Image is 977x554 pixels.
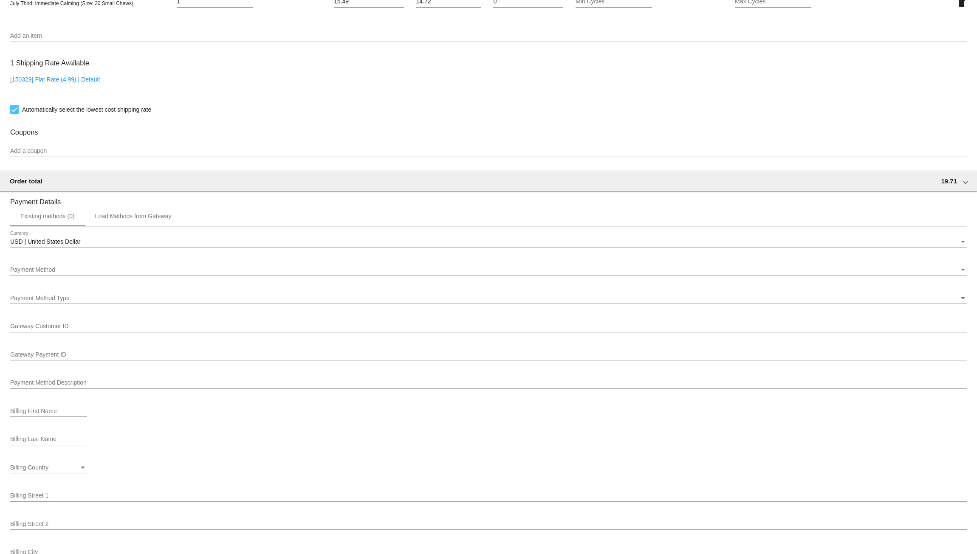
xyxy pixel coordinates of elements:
span: Order total [10,177,42,185]
input: Billing Street 1 [10,492,967,499]
input: Billing Last Name [10,436,87,443]
a: [150329] Flat Rate (4.99) | Default [10,76,100,83]
input: Gateway Payment ID [10,352,967,358]
mat-select: Payment Method Type [10,295,967,302]
h3: Payment Details [10,191,967,206]
span: Payment Method Type [10,295,70,301]
mat-select: Billing Country [10,464,87,471]
div: Load Methods from Gateway [95,213,172,219]
input: Billing First Name [10,408,87,415]
div: Existing methods (0) [20,213,75,219]
span: Payment Method [10,266,55,273]
input: Gateway Customer ID [10,323,967,330]
span: Billing Country [10,464,48,471]
mat-select: Payment Method [10,267,967,273]
input: Add an item [10,33,967,39]
input: Payment Method Description [10,380,967,386]
h3: 1 Shipping Rate Available [10,54,89,72]
span: USD | United States Dollar [10,238,80,245]
input: Billing Street 2 [10,521,967,528]
span: July Third: Immediate Calming (Size: 30 Small Chews) [10,0,133,6]
input: Add a coupon [10,148,967,155]
mat-select: Currency [10,239,967,245]
h3: Coupons [10,122,967,136]
span: Automatically select the lowest cost shipping rate [22,104,151,115]
span: 19.71 [941,177,957,185]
